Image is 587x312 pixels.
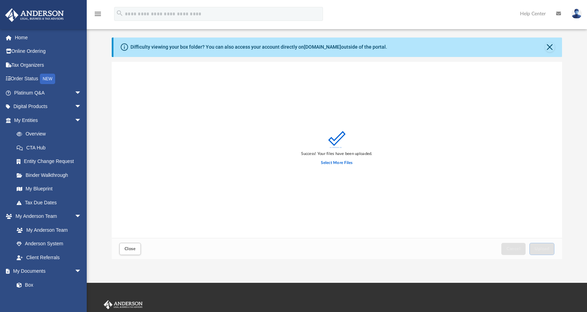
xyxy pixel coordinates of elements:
a: Home [5,31,92,44]
button: Upload [529,243,554,255]
a: My Blueprint [10,182,88,196]
a: Overview [10,127,92,141]
span: Close [125,247,136,251]
a: Entity Change Request [10,155,92,169]
a: Order StatusNEW [5,72,92,86]
a: Online Ordering [5,44,92,58]
a: Tax Organizers [5,58,92,72]
a: Binder Walkthrough [10,168,92,182]
button: Cancel [501,243,526,255]
a: Client Referrals [10,251,88,264]
a: My Documentsarrow_drop_down [5,264,88,278]
span: arrow_drop_down [75,113,88,128]
img: Anderson Advisors Platinum Portal [3,8,66,22]
div: grid [112,62,562,238]
span: arrow_drop_down [75,264,88,279]
span: Cancel [507,247,520,251]
a: Tax Due Dates [10,196,92,210]
img: User Pic [571,9,582,19]
div: Upload [112,62,562,260]
a: CTA Hub [10,141,92,155]
a: Box [10,278,85,292]
a: menu [94,13,102,18]
span: arrow_drop_down [75,210,88,224]
a: My Anderson Team [10,223,85,237]
a: Platinum Q&Aarrow_drop_down [5,86,92,100]
div: Success! Your files have been uploaded. [301,151,372,157]
a: [DOMAIN_NAME] [304,44,341,50]
img: Anderson Advisors Platinum Portal [102,300,144,309]
div: Difficulty viewing your box folder? You can also access your account directly on outside of the p... [130,43,387,51]
a: Digital Productsarrow_drop_down [5,100,92,114]
i: menu [94,10,102,18]
div: NEW [40,74,55,84]
i: search [116,9,124,17]
label: Select More Files [321,160,352,166]
a: My Anderson Teamarrow_drop_down [5,210,88,223]
span: Upload [535,247,549,251]
a: Anderson System [10,237,88,251]
span: arrow_drop_down [75,100,88,114]
button: Close [545,42,555,52]
a: My Entitiesarrow_drop_down [5,113,92,127]
span: arrow_drop_down [75,86,88,100]
button: Close [119,243,141,255]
